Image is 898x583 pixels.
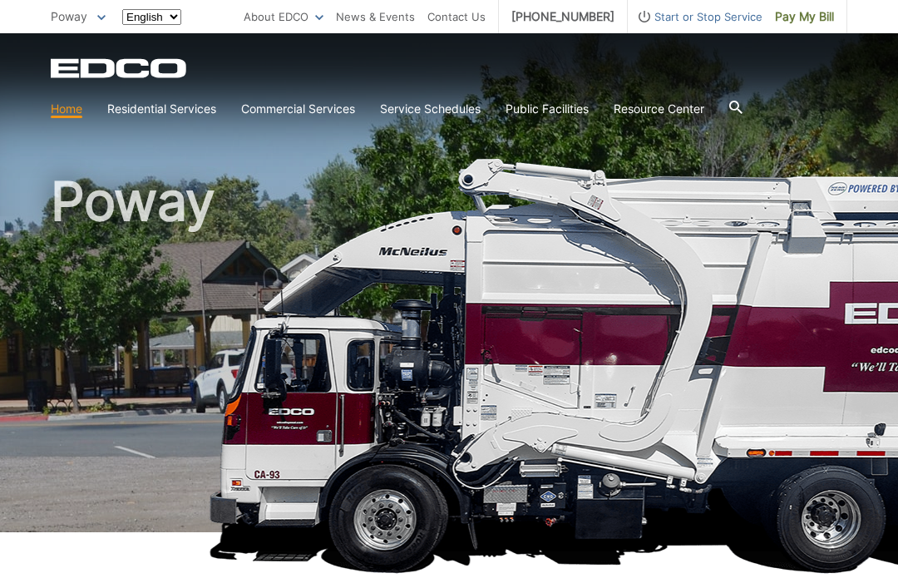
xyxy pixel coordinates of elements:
span: Poway [51,9,87,23]
a: Home [51,100,82,118]
a: Residential Services [107,100,216,118]
a: News & Events [336,7,415,26]
a: Contact Us [427,7,486,26]
a: Commercial Services [241,100,355,118]
select: Select a language [122,9,181,25]
a: Resource Center [614,100,704,118]
a: Service Schedules [380,100,481,118]
a: About EDCO [244,7,323,26]
a: Public Facilities [506,100,589,118]
h1: Poway [51,175,847,540]
span: Pay My Bill [775,7,834,26]
a: EDCD logo. Return to the homepage. [51,58,189,78]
